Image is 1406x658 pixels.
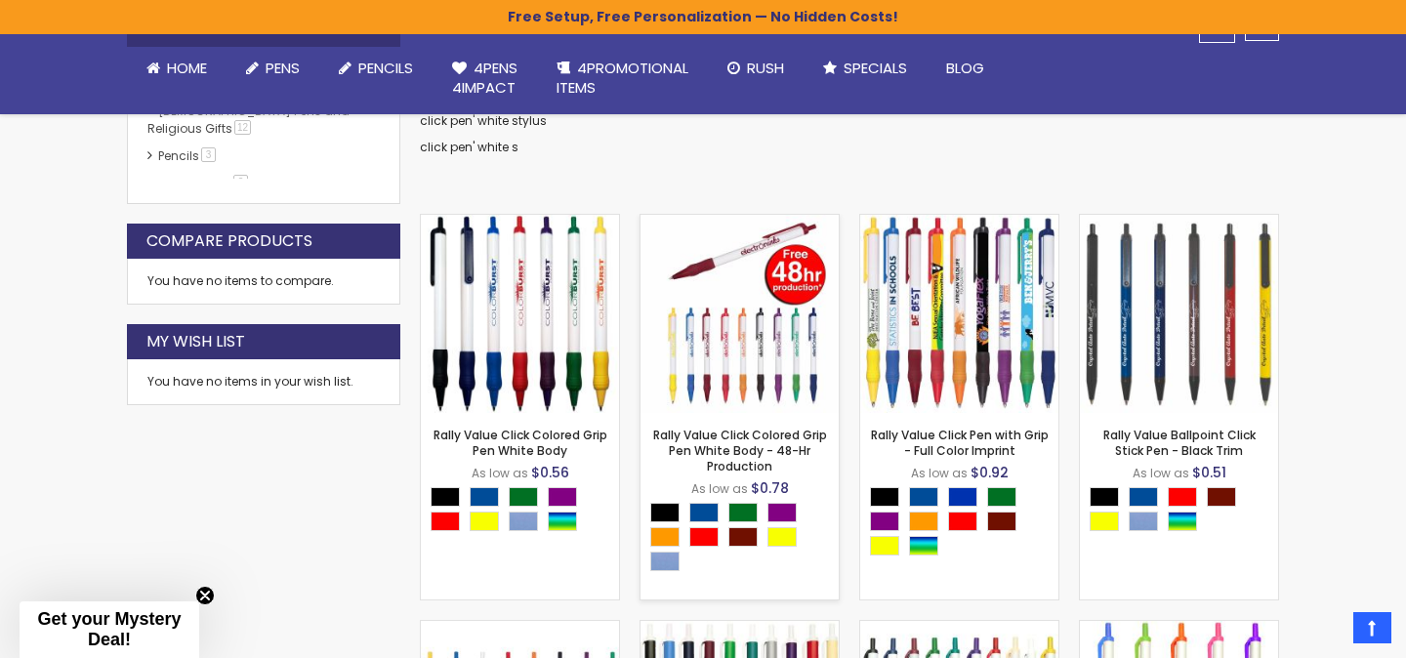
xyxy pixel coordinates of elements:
a: 4Pens4impact [433,47,537,110]
a: Orlando Bright Value Click Stick Pen [1080,620,1278,637]
div: Purple [548,487,577,507]
a: Rally Value Click Colored Grip Pen White Body [434,427,607,459]
a: Rally Value Ballpoint Click Stick Pen - Full Color Imprint [421,620,619,637]
a: Specials [804,47,927,90]
div: Assorted [548,512,577,531]
div: Assorted [1168,512,1197,531]
button: Close teaser [195,586,215,605]
a: Pencils3 [153,147,223,164]
span: As low as [911,465,968,481]
div: Maroon [987,512,1016,531]
a: hp-featured3 [153,175,255,191]
div: Black [650,503,680,522]
div: Orange [909,512,938,531]
strong: My Wish List [146,331,245,352]
div: You have no items in your wish list. [147,374,380,390]
span: Blog [946,58,984,78]
span: $0.56 [531,463,569,482]
div: Yellow [870,536,899,555]
div: Select A Color [870,487,1058,560]
div: Pacific Blue [650,552,680,571]
a: Rally Value Ballpoint Click Stick Pen - Black Trim [1103,427,1256,459]
a: Rally Value Click Pen with Grip - Full Color Imprint [871,427,1049,459]
strong: Compare Products [146,230,312,252]
a: click pen' white s [420,139,518,155]
div: Purple [767,503,797,522]
div: Black [1090,487,1119,507]
span: As low as [472,465,528,481]
a: 4PROMOTIONALITEMS [537,47,708,110]
div: Maroon [728,527,758,547]
span: 3 [201,147,216,162]
a: Rally Value Click Pen with Grip - Full Color Imprint [860,214,1058,230]
a: Rally Value Ballpoint Click Stick Pen - Black Trim [1080,214,1278,230]
span: Rush [747,58,784,78]
div: Blue [948,487,977,507]
div: Purple [870,512,899,531]
img: Rally Value Click Colored Grip Pen White Body - 48-Hr Production [641,215,839,413]
img: Rally Value Ballpoint Click Stick Pen - Black Trim [1080,215,1278,413]
div: Yellow [470,512,499,531]
span: Pencils [358,58,413,78]
span: As low as [691,480,748,497]
div: Green [509,487,538,507]
a: Blog [927,47,1004,90]
div: Green [728,503,758,522]
div: Yellow [1090,512,1119,531]
div: Red [948,512,977,531]
a: Rush [708,47,804,90]
span: $0.92 [971,463,1009,482]
div: Pacific Blue [509,512,538,531]
span: As low as [1133,465,1189,481]
a: Home [127,47,227,90]
div: Green [987,487,1016,507]
a: Orlando Value Click Stick Pen White Body [860,620,1058,637]
span: Specials [844,58,907,78]
div: Black [431,487,460,507]
div: Red [689,527,719,547]
div: Dark Blue [909,487,938,507]
div: Get your Mystery Deal!Close teaser [20,601,199,658]
div: Dark Blue [470,487,499,507]
span: 4PROMOTIONAL ITEMS [557,58,688,98]
div: Select A Color [650,503,839,576]
a: Rally Value Click Colored Grip Pen White Body - 48-Hr Production [653,427,827,474]
span: 4Pens 4impact [452,58,517,98]
div: Yellow [767,527,797,547]
div: Dark Blue [1129,487,1158,507]
div: Pacific Blue [1129,512,1158,531]
a: Top [1353,612,1391,643]
span: Get your Mystery Deal! [37,609,181,649]
a: [DEMOGRAPHIC_DATA] Pens and Religious Gifts12 [147,103,350,137]
div: Select A Color [431,487,619,536]
a: Rally Value Click Colored Grip Pen White Body [421,214,619,230]
a: Pencils [319,47,433,90]
div: Maroon [1207,487,1236,507]
div: Red [1168,487,1197,507]
a: Pens [227,47,319,90]
div: Orange [650,527,680,547]
a: click pen' white stylus [420,112,547,129]
div: Dark Blue [689,503,719,522]
div: Red [431,512,460,531]
div: You have no items to compare. [127,259,400,305]
span: 3 [233,175,248,189]
span: 12 [234,120,251,135]
span: Pens [266,58,300,78]
a: Rally Value Click Colored Grip Pen White Body - 48-Hr Production [641,214,839,230]
span: $0.78 [751,478,789,498]
div: Black [870,487,899,507]
div: Assorted [909,536,938,555]
img: Rally Value Click Pen with Grip - Full Color Imprint [860,215,1058,413]
span: $0.51 [1192,463,1226,482]
a: Orlando Value Click Stick Pen Solid Body [641,620,839,637]
div: Select A Color [1090,487,1278,536]
span: Home [167,58,207,78]
img: Rally Value Click Colored Grip Pen White Body [421,215,619,413]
